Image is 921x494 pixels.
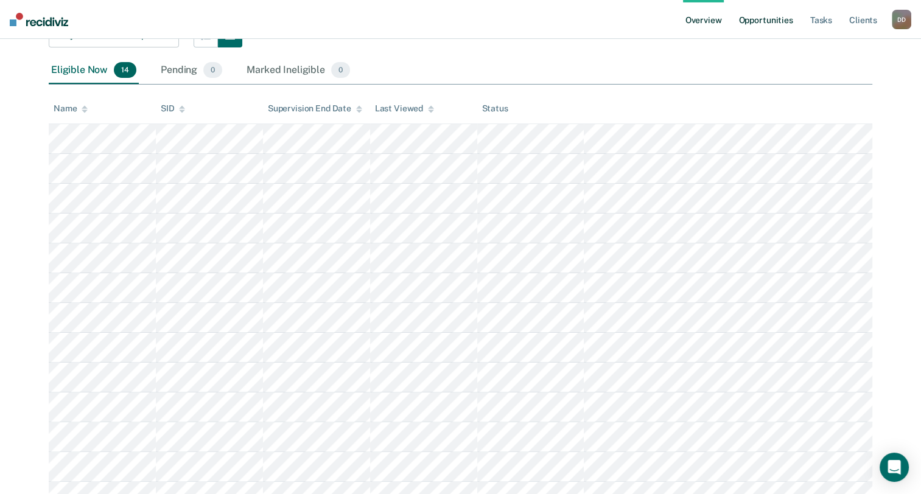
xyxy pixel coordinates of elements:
[892,10,911,29] button: DD
[54,103,88,114] div: Name
[49,57,139,84] div: Eligible Now14
[244,57,352,84] div: Marked Ineligible0
[375,103,434,114] div: Last Viewed
[892,10,911,29] div: D D
[161,103,186,114] div: SID
[10,13,68,26] img: Recidiviz
[880,453,909,482] div: Open Intercom Messenger
[482,103,508,114] div: Status
[114,62,136,78] span: 14
[331,62,350,78] span: 0
[268,103,362,114] div: Supervision End Date
[158,57,225,84] div: Pending0
[203,62,222,78] span: 0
